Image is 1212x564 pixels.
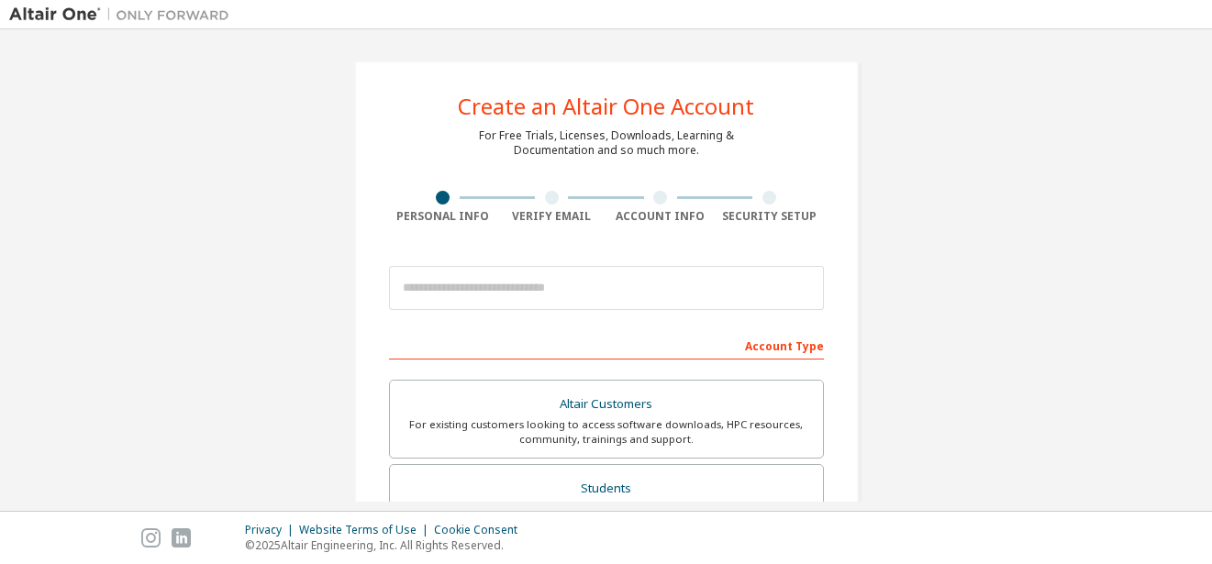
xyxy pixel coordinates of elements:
img: linkedin.svg [172,528,191,547]
div: Account Info [606,209,716,224]
div: Website Terms of Use [299,523,434,537]
div: Account Type [389,330,824,359]
img: Altair One [9,6,239,24]
div: For currently enrolled students looking to access the free Altair Student Edition bundle and all ... [401,502,812,531]
div: Cookie Consent [434,523,528,537]
div: Security Setup [715,209,824,224]
div: Students [401,476,812,502]
div: For existing customers looking to access software downloads, HPC resources, community, trainings ... [401,417,812,447]
img: instagram.svg [141,528,161,547]
div: Altair Customers [401,392,812,417]
div: Create an Altair One Account [458,95,754,117]
div: For Free Trials, Licenses, Downloads, Learning & Documentation and so much more. [479,128,734,158]
div: Personal Info [389,209,498,224]
div: Verify Email [497,209,606,224]
div: Privacy [245,523,299,537]
p: © 2025 Altair Engineering, Inc. All Rights Reserved. [245,537,528,553]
